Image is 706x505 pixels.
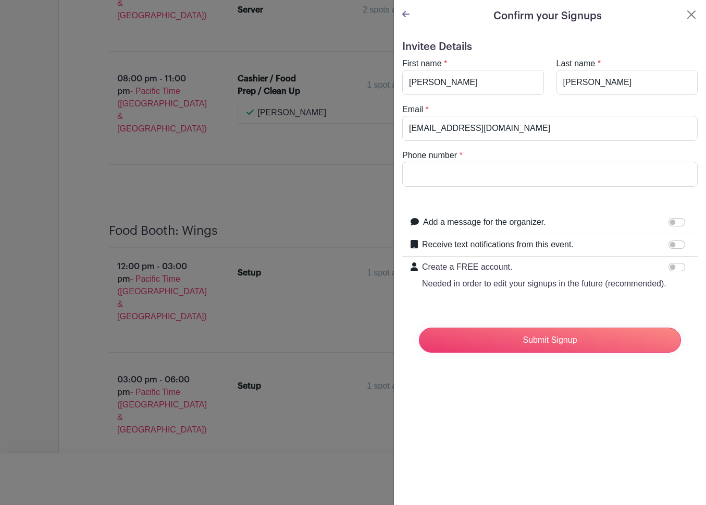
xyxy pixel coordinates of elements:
label: Last name [556,57,596,70]
label: First name [402,57,442,70]
p: Create a FREE account. [422,261,666,273]
h5: Invitee Details [402,41,698,53]
input: Submit Signup [419,328,681,353]
label: Receive text notifications from this event. [422,238,574,251]
h5: Confirm your Signups [493,8,602,24]
label: Add a message for the organizer. [423,216,546,229]
label: Email [402,103,423,116]
label: Phone number [402,149,457,162]
button: Close [685,8,698,21]
p: Needed in order to edit your signups in the future (recommended). [422,278,666,290]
